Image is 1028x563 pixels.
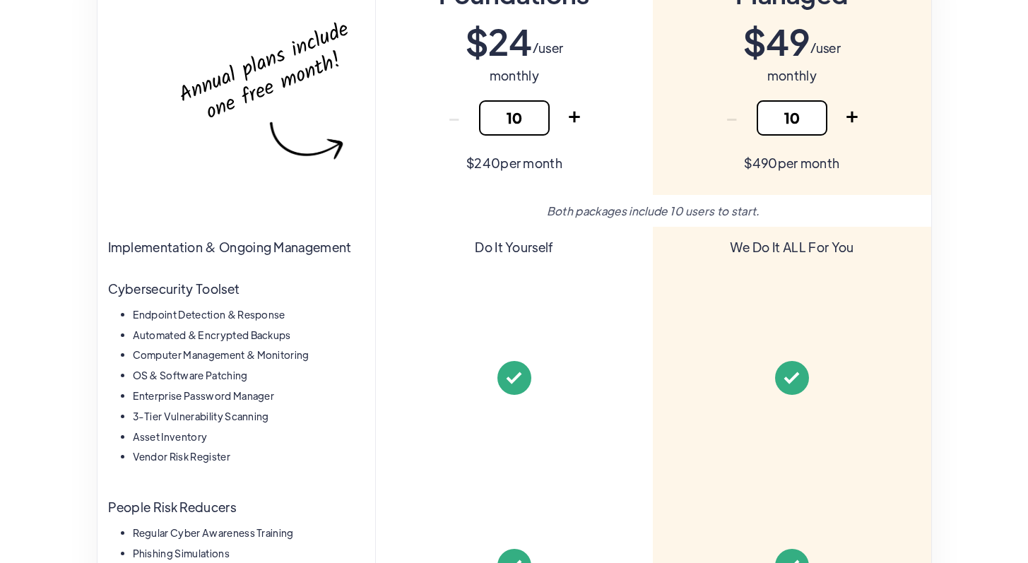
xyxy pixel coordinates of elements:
[133,367,365,384] li: OS & Software Patching
[730,237,853,258] div: We Do It ALL For You
[133,307,365,324] li: Endpoint Detection & Response
[475,237,553,258] div: Do It Yourself
[268,120,345,162] img: Arrow pointing to pricing
[714,100,870,136] form: Price Form 1
[474,155,500,171] span: 240
[133,327,365,344] li: Automated & Encrypted Backups
[466,153,562,174] div: $ per month
[133,347,365,364] li: Computer Management & Monitoring
[810,38,841,59] div: /user
[133,525,365,542] li: Regular Cyber Awareness Training
[133,408,365,425] li: 3-Tier Vulnerability Scanning
[437,100,472,136] a: -
[957,495,1028,563] iframe: Chat Widget
[479,100,550,136] input: 10
[744,153,839,174] div: $ per month
[108,237,352,258] div: Implementation & Ongoing Management
[767,66,817,86] div: monthly
[133,429,365,446] li: Asset Inventory
[108,497,236,518] div: People Risk Reducers
[108,279,240,300] div: Cybersecurity Toolset
[466,23,488,59] div: $
[488,23,533,59] div: 24
[533,38,564,59] div: /user
[766,23,810,59] div: 49
[490,66,539,86] div: monthly
[557,100,592,136] a: +
[133,449,365,466] li: Vendor Risk Register
[757,100,827,136] input: 10
[133,388,365,405] li: Enterprise Password Manager
[834,100,870,136] a: +
[714,100,750,136] a: -
[547,203,760,218] em: Both packages include 10 users to start.
[743,23,766,59] div: $
[752,155,778,171] span: 490
[437,100,592,136] form: Price Form 1
[133,545,365,562] li: Phishing Simulations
